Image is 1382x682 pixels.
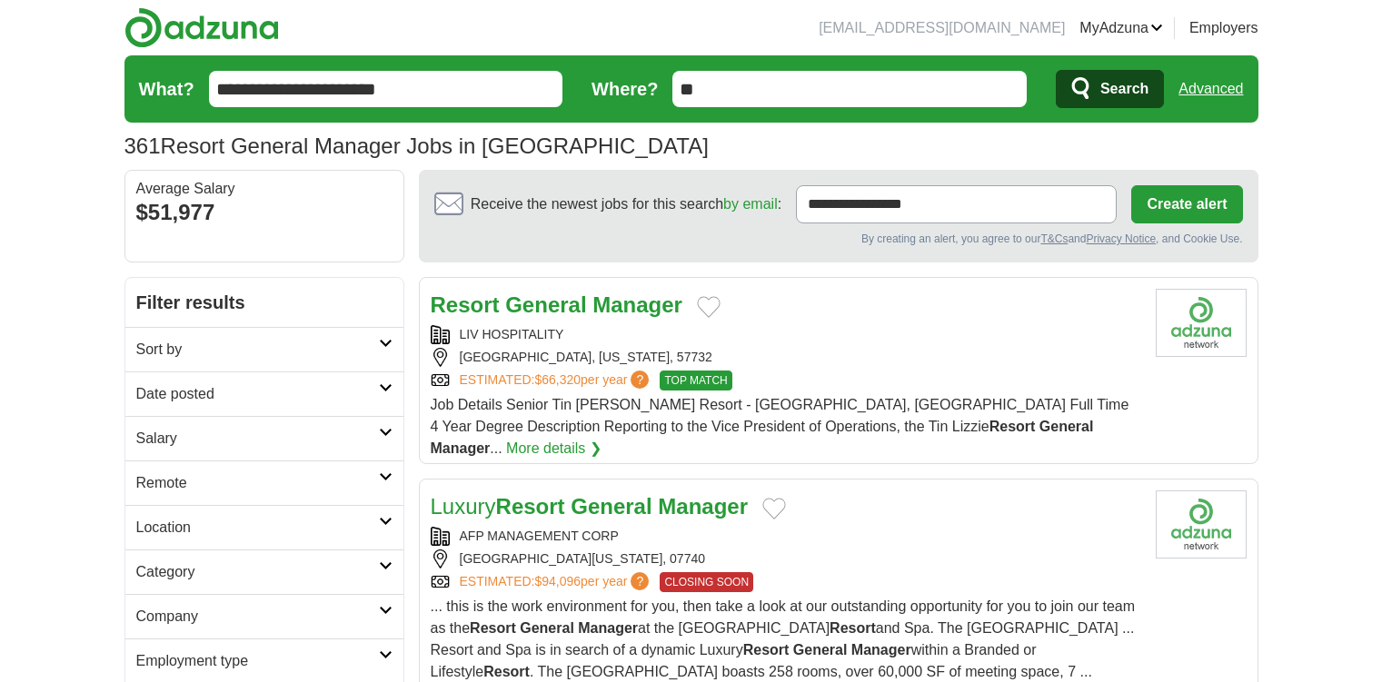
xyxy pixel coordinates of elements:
h1: Resort General Manager Jobs in [GEOGRAPHIC_DATA] [124,133,709,158]
div: LIV HOSPITALITY [431,325,1141,344]
label: What? [139,75,194,103]
span: 361 [124,130,161,163]
a: by email [723,196,778,212]
span: ... this is the work environment for you, then take a look at our outstanding opportunity for you... [431,598,1136,679]
span: $94,096 [534,574,581,588]
span: $66,320 [534,372,581,387]
span: Job Details Senior Tin [PERSON_NAME] Resort - [GEOGRAPHIC_DATA], [GEOGRAPHIC_DATA] Full Time 4 Ye... [431,397,1129,456]
a: More details ❯ [506,438,602,460]
strong: Resort [989,419,1036,434]
strong: Resort [470,620,516,636]
button: Create alert [1131,185,1242,223]
strong: Manager [658,494,748,519]
a: Resort General Manager [431,292,682,317]
h2: Employment type [136,650,379,672]
span: CLOSING SOON [660,572,753,592]
button: Add to favorite jobs [697,296,721,318]
strong: General [520,620,574,636]
div: [GEOGRAPHIC_DATA], [US_STATE], 57732 [431,348,1141,367]
strong: General [505,292,586,317]
a: ESTIMATED:$94,096per year? [460,572,653,592]
strong: Resort [743,642,790,657]
a: LuxuryResort General Manager [431,494,749,519]
span: TOP MATCH [660,371,731,390]
label: Where? [592,75,658,103]
a: MyAdzuna [1079,17,1163,39]
a: Sort by [125,327,403,371]
a: Location [125,505,403,549]
h2: Filter results [125,278,403,327]
div: AFP MANAGEMENT CORP [431,527,1141,546]
button: Add to favorite jobs [762,498,786,519]
a: Advanced [1178,71,1243,107]
a: Remote [125,460,403,505]
div: [GEOGRAPHIC_DATA][US_STATE], 07740 [431,549,1141,568]
h2: Company [136,606,379,628]
strong: Resort [496,494,565,519]
button: Search [1056,70,1164,108]
span: Receive the newest jobs for this search : [471,193,781,215]
span: ? [631,572,649,590]
a: ESTIMATED:$66,320per year? [460,371,653,390]
strong: Resort [830,620,876,636]
span: Search [1100,71,1148,107]
img: Adzuna logo [124,7,279,48]
a: Salary [125,416,403,460]
li: [EMAIL_ADDRESS][DOMAIN_NAME] [819,17,1065,39]
a: Category [125,549,403,594]
strong: Manager [431,440,491,456]
h2: Salary [136,428,379,450]
div: $51,977 [136,196,393,229]
h2: Category [136,561,379,583]
a: T&Cs [1040,232,1068,245]
img: Company logo [1156,289,1247,357]
strong: General [571,494,651,519]
h2: Sort by [136,339,379,361]
a: Company [125,594,403,638]
h2: Location [136,517,379,539]
img: Company logo [1156,490,1247,558]
div: By creating an alert, you agree to our and , and Cookie Use. [434,231,1243,247]
strong: Manager [851,642,911,657]
div: Average Salary [136,182,393,196]
strong: Resort [431,292,500,317]
strong: General [1039,419,1094,434]
strong: Manager [592,292,682,317]
a: Privacy Notice [1086,232,1156,245]
a: Employers [1189,17,1258,39]
h2: Date posted [136,383,379,405]
h2: Remote [136,472,379,494]
span: ? [631,371,649,389]
a: Date posted [125,371,403,416]
strong: Manager [578,620,638,636]
strong: Resort [483,664,530,679]
strong: General [793,642,848,657]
